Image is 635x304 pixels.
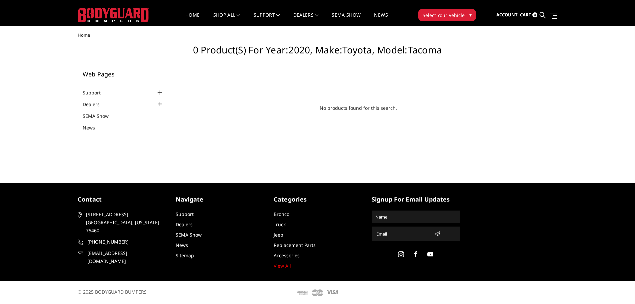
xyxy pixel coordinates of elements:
[274,252,300,259] a: Accessories
[423,12,465,19] span: Select Your Vehicle
[418,9,476,21] button: Select Your Vehicle
[176,211,194,217] a: Support
[274,263,291,269] a: View All
[274,195,362,204] h5: Categories
[293,13,319,26] a: Dealers
[78,32,90,38] span: Home
[78,238,166,246] a: [PHONE_NUMBER]
[83,101,108,108] a: Dealers
[86,211,163,235] span: [STREET_ADDRESS] [GEOGRAPHIC_DATA], [US_STATE] 75460
[274,221,286,228] a: Truck
[83,124,103,131] a: News
[496,6,518,24] a: Account
[469,11,472,18] span: ▾
[602,272,635,304] iframe: Chat Widget
[274,242,316,248] a: Replacement Parts
[83,89,109,96] a: Support
[78,195,166,204] h5: contact
[372,195,460,204] h5: signup for email updates
[176,232,202,238] a: SEMA Show
[185,13,200,26] a: Home
[83,112,117,119] a: SEMA Show
[374,229,432,239] input: Email
[274,211,289,217] a: Bronco
[78,289,147,295] span: © 2025 BODYGUARD BUMPERS
[83,71,164,77] h5: Web Pages
[520,12,531,18] span: Cart
[532,12,537,17] span: 0
[87,238,165,246] span: [PHONE_NUMBER]
[87,249,165,265] span: [EMAIL_ADDRESS][DOMAIN_NAME]
[213,13,240,26] a: shop all
[332,13,361,26] a: SEMA Show
[174,104,543,111] span: No products found for this search.
[176,195,264,204] h5: Navigate
[176,252,194,259] a: Sitemap
[373,212,459,222] input: Name
[78,44,558,61] h1: 0 Product(s) for Year:2020, Make:Toyota, Model:Tacoma
[274,232,283,238] a: Jeep
[176,221,193,228] a: Dealers
[78,8,149,22] img: BODYGUARD BUMPERS
[374,13,388,26] a: News
[520,6,537,24] a: Cart 0
[78,249,166,265] a: [EMAIL_ADDRESS][DOMAIN_NAME]
[254,13,280,26] a: Support
[496,12,518,18] span: Account
[176,242,188,248] a: News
